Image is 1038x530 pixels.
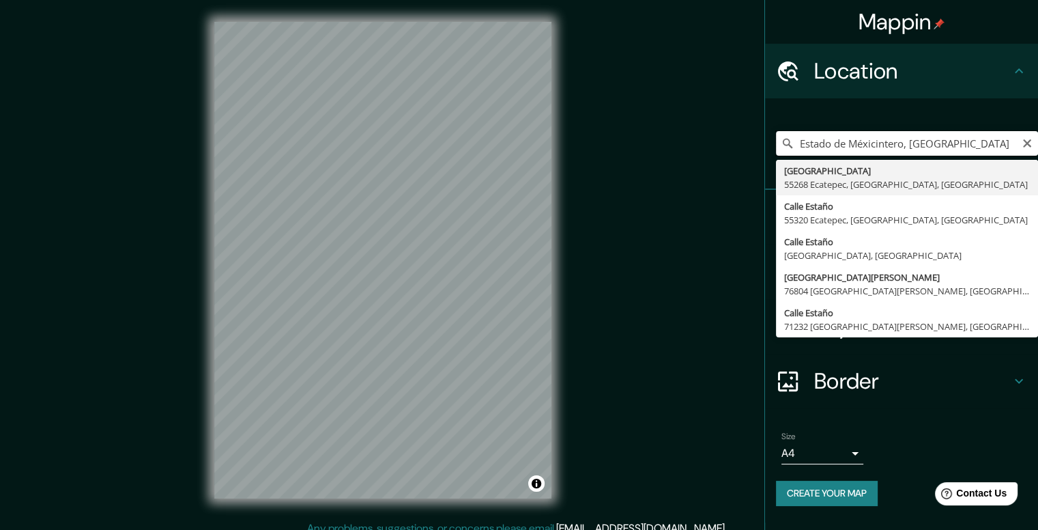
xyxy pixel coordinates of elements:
label: Size [781,431,796,443]
canvas: Map [214,22,551,499]
div: Layout [765,299,1038,354]
h4: Mappin [859,8,945,36]
div: Location [765,44,1038,98]
div: 71232 [GEOGRAPHIC_DATA][PERSON_NAME], [GEOGRAPHIC_DATA], [GEOGRAPHIC_DATA] [784,320,1030,333]
div: [GEOGRAPHIC_DATA] [784,164,1030,178]
div: Calle Estaño [784,199,1030,213]
h4: Layout [814,313,1011,340]
div: Calle Estaño [784,306,1030,320]
div: 55320 Ecatepec, [GEOGRAPHIC_DATA], [GEOGRAPHIC_DATA] [784,213,1030,227]
div: Style [765,245,1038,299]
div: Calle Estaño [784,235,1030,249]
img: pin-icon.png [934,18,945,29]
iframe: Help widget launcher [917,477,1023,515]
button: Create your map [776,481,878,506]
h4: Location [814,57,1011,85]
button: Clear [1022,136,1033,149]
h4: Border [814,367,1011,395]
div: A4 [781,443,863,464]
input: Pick your city or area [776,131,1038,156]
button: Toggle attribution [528,475,545,492]
div: [GEOGRAPHIC_DATA], [GEOGRAPHIC_DATA] [784,249,1030,262]
div: [GEOGRAPHIC_DATA][PERSON_NAME] [784,270,1030,284]
div: 76804 [GEOGRAPHIC_DATA][PERSON_NAME], [GEOGRAPHIC_DATA], [GEOGRAPHIC_DATA] [784,284,1030,298]
div: 55268 Ecatepec, [GEOGRAPHIC_DATA], [GEOGRAPHIC_DATA] [784,178,1030,191]
div: Pins [765,190,1038,245]
div: Border [765,354,1038,408]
